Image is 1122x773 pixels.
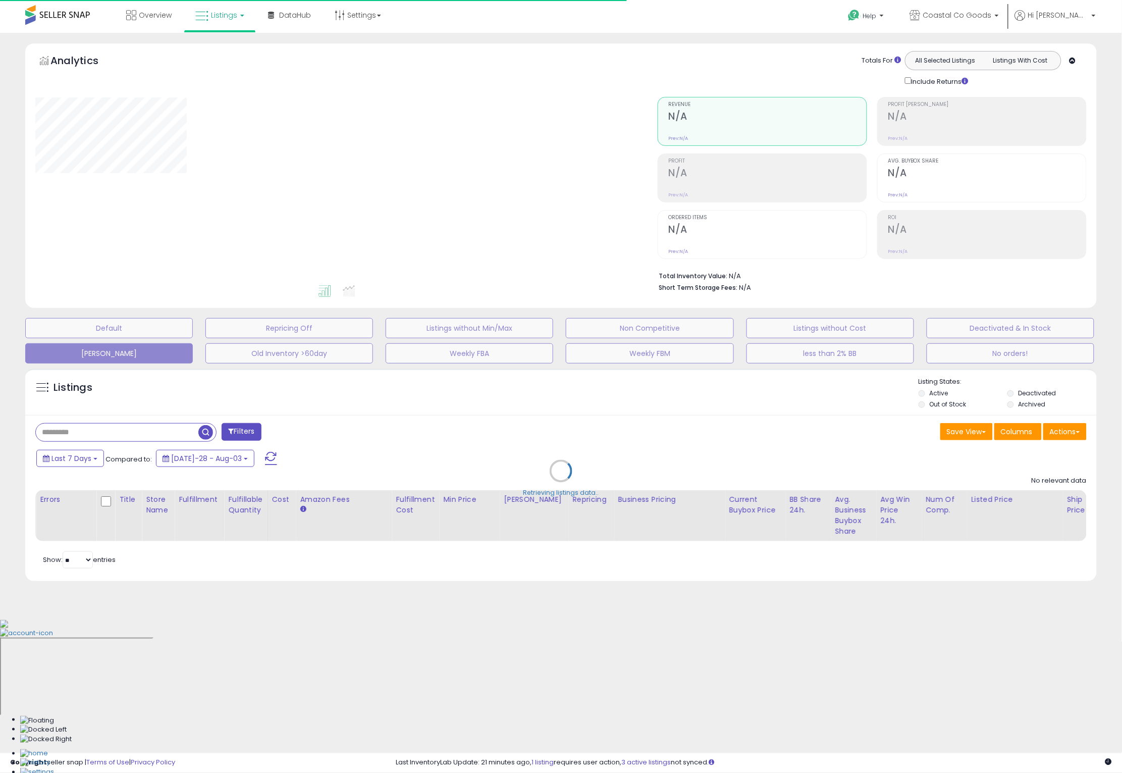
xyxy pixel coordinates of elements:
b: Total Inventory Value: [659,272,728,280]
span: DataHub [279,10,311,20]
small: Prev: N/A [888,192,908,198]
small: Prev: N/A [888,135,908,141]
h2: N/A [888,111,1086,124]
span: Hi [PERSON_NAME] [1028,10,1089,20]
div: Totals For [862,56,901,66]
button: Weekly FBA [386,343,553,364]
button: Non Competitive [566,318,733,338]
li: N/A [659,269,1079,281]
small: Prev: N/A [888,248,908,254]
i: Get Help [848,9,861,22]
span: ROI [888,215,1086,221]
img: Home [20,749,48,759]
button: Weekly FBM [566,343,733,364]
button: Listings without Min/Max [386,318,553,338]
h2: N/A [669,224,867,237]
span: Avg. Buybox Share [888,159,1086,164]
h2: N/A [669,167,867,181]
h2: N/A [888,224,1086,237]
span: Ordered Items [669,215,867,221]
div: Retrieving listings data.. [523,489,599,498]
span: Help [863,12,877,20]
small: Prev: N/A [669,192,688,198]
button: Repricing Off [205,318,373,338]
span: Coastal Co Goods [923,10,992,20]
button: Listings without Cost [746,318,914,338]
a: Hi [PERSON_NAME] [1015,10,1096,33]
button: Default [25,318,193,338]
b: Short Term Storage Fees: [659,283,738,292]
span: Listings [211,10,237,20]
span: Profit [669,159,867,164]
small: Prev: N/A [669,248,688,254]
img: Docked Left [20,725,67,735]
button: All Selected Listings [908,54,983,67]
small: Prev: N/A [669,135,688,141]
button: Old Inventory >60day [205,343,373,364]
h2: N/A [888,167,1086,181]
button: [PERSON_NAME] [25,343,193,364]
a: Help [840,2,894,33]
span: Revenue [669,102,867,108]
h5: Analytics [50,54,118,70]
div: Include Returns [897,75,981,87]
button: No orders! [927,343,1094,364]
button: less than 2% BB [746,343,914,364]
span: Overview [139,10,172,20]
img: Floating [20,716,54,726]
button: Listings With Cost [983,54,1058,67]
span: Profit [PERSON_NAME] [888,102,1086,108]
button: Deactivated & In Stock [927,318,1094,338]
h2: N/A [669,111,867,124]
img: Docked Right [20,735,72,744]
img: History [20,758,50,768]
span: N/A [739,283,752,292]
